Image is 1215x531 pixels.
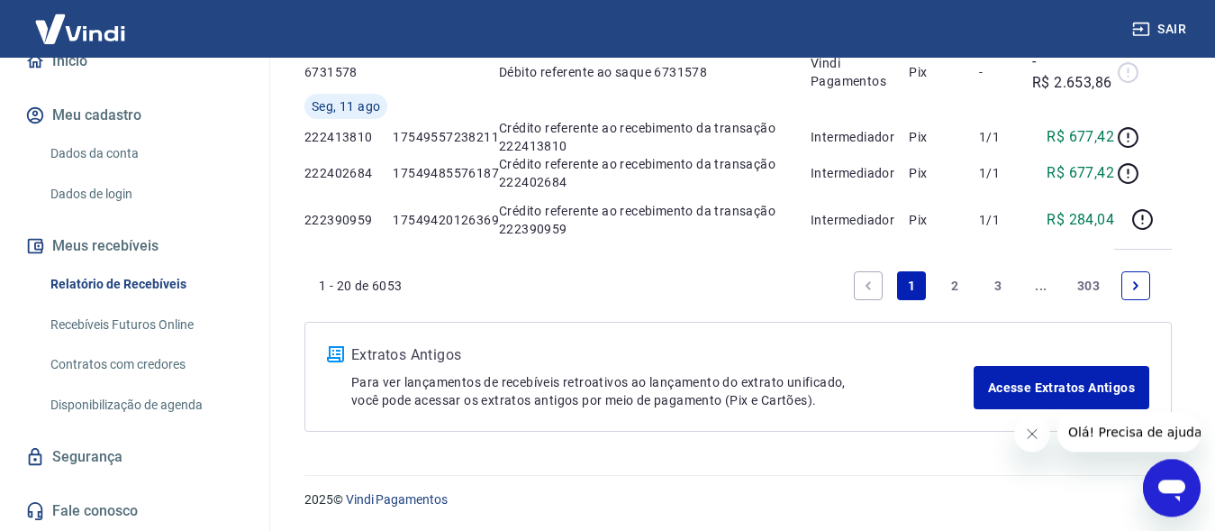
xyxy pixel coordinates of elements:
[319,277,403,295] p: 1 - 20 de 6053
[43,387,248,424] a: Disponibilização de agenda
[304,128,393,146] p: 222413810
[499,119,811,155] p: Crédito referente ao recebimento da transação 222413810
[847,264,1157,307] ul: Pagination
[1129,13,1193,46] button: Sair
[1047,126,1114,148] p: R$ 677,42
[979,128,1032,146] p: 1/1
[1121,271,1150,300] a: Next page
[811,164,909,182] p: Intermediador
[22,437,248,477] a: Segurança
[1047,209,1114,231] p: R$ 284,04
[974,366,1149,409] a: Acesse Extratos Antigos
[43,346,248,383] a: Contratos com credores
[984,271,1012,300] a: Page 3
[393,211,499,229] p: 17549420126369
[304,63,393,81] p: 6731578
[22,491,248,531] a: Fale conosco
[22,41,248,81] a: Início
[43,176,248,213] a: Dados de login
[979,211,1032,229] p: 1/1
[304,490,1172,509] p: 2025 ©
[43,135,248,172] a: Dados da conta
[1047,162,1114,184] p: R$ 677,42
[393,128,499,146] p: 17549557238211
[11,13,151,27] span: Olá! Precisa de ajuda?
[811,54,909,90] p: Vindi Pagamentos
[351,373,974,409] p: Para ver lançamentos de recebíveis retroativos ao lançamento do extrato unificado, você pode aces...
[909,128,979,146] p: Pix
[1143,459,1201,517] iframe: Botão para abrir a janela de mensagens
[304,164,393,182] p: 222402684
[327,346,344,362] img: ícone
[897,271,926,300] a: Page 1 is your current page
[499,155,811,191] p: Crédito referente ao recebimento da transação 222402684
[909,211,979,229] p: Pix
[43,307,248,343] a: Recebíveis Futuros Online
[1032,50,1114,94] p: -R$ 2.653,86
[854,271,883,300] a: Previous page
[43,266,248,303] a: Relatório de Recebíveis
[499,202,811,238] p: Crédito referente ao recebimento da transação 222390959
[304,211,393,229] p: 222390959
[499,63,811,81] p: Débito referente ao saque 6731578
[811,128,909,146] p: Intermediador
[22,1,139,56] img: Vindi
[1057,412,1201,452] iframe: Mensagem da empresa
[1014,416,1050,452] iframe: Fechar mensagem
[393,164,499,182] p: 17549485576187
[312,97,380,115] span: Seg, 11 ago
[811,211,909,229] p: Intermediador
[1027,271,1056,300] a: Jump forward
[22,226,248,266] button: Meus recebíveis
[22,96,248,135] button: Meu cadastro
[909,63,979,81] p: Pix
[979,164,1032,182] p: 1/1
[346,492,448,507] a: Vindi Pagamentos
[351,344,974,366] p: Extratos Antigos
[940,271,969,300] a: Page 2
[1070,271,1107,300] a: Page 303
[979,63,1032,81] p: -
[909,164,979,182] p: Pix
